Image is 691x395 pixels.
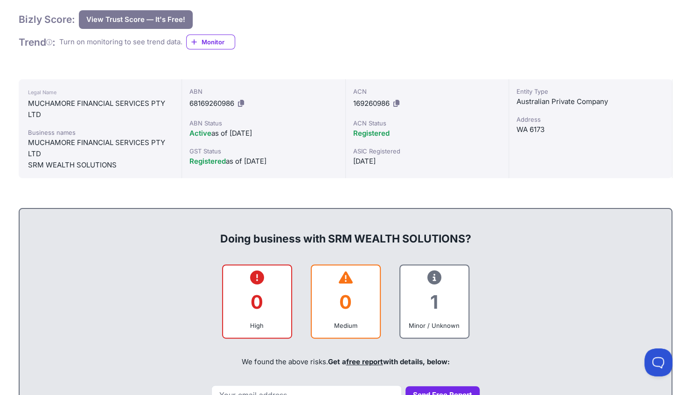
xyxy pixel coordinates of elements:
h1: Bizly Score: [19,13,75,26]
div: 0 [230,283,284,321]
div: SRM WEALTH SOLUTIONS [28,159,172,171]
div: ACN [353,87,501,96]
div: as of [DATE] [189,128,337,139]
a: Monitor [186,35,235,49]
div: Minor / Unknown [408,321,461,330]
div: GST Status [189,146,337,156]
span: Get a with details, below: [328,357,450,366]
div: [DATE] [353,156,501,167]
div: MUCHAMORE FINANCIAL SERVICES PTY LTD [28,137,172,159]
iframe: Toggle Customer Support [644,348,672,376]
span: Registered [353,129,390,138]
div: Business names [28,128,172,137]
div: Australian Private Company [517,96,664,107]
div: Entity Type [517,87,664,96]
span: Registered [189,157,226,166]
div: Address [517,115,664,124]
div: 1 [408,283,461,321]
div: ABN Status [189,118,337,128]
div: High [230,321,284,330]
div: WA 6173 [517,124,664,135]
span: 68169260986 [189,99,234,108]
div: We found the above risks. [29,346,662,378]
span: Active [189,129,211,138]
div: ACN Status [353,118,501,128]
div: Medium [319,321,372,330]
span: Monitor [202,37,235,47]
div: as of [DATE] [189,156,337,167]
div: Doing business with SRM WEALTH SOLUTIONS? [29,216,662,246]
span: 169260986 [353,99,390,108]
a: free report [346,357,383,366]
div: 0 [319,283,372,321]
div: Turn on monitoring to see trend data. [59,37,182,48]
div: MUCHAMORE FINANCIAL SERVICES PTY LTD [28,98,172,120]
h1: Trend : [19,36,56,49]
button: View Trust Score — It's Free! [79,10,193,29]
div: Legal Name [28,87,172,98]
div: ABN [189,87,337,96]
div: ASIC Registered [353,146,501,156]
